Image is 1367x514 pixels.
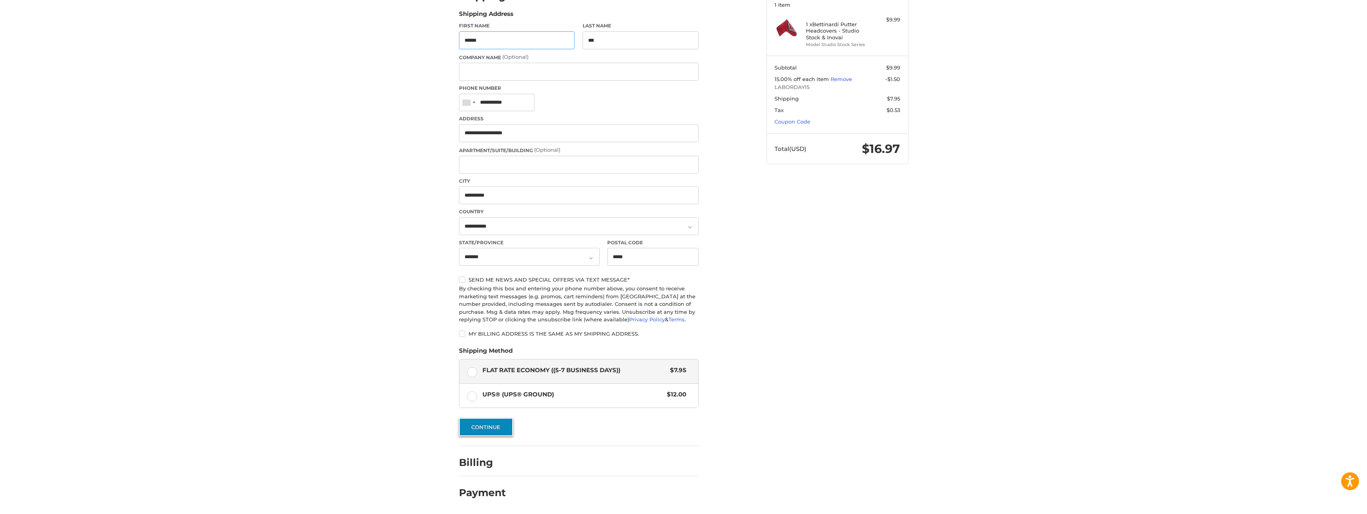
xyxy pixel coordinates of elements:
a: Privacy Policy [629,316,665,323]
label: Company Name [459,53,699,61]
a: Remove [831,76,852,82]
h2: Payment [459,487,506,499]
label: Postal Code [607,239,699,246]
span: Tax [775,107,784,113]
small: (Optional) [534,147,560,153]
label: City [459,178,699,185]
span: $9.99 [886,64,900,71]
label: Apartment/Suite/Building [459,146,699,154]
label: Phone Number [459,85,699,92]
label: First Name [459,22,575,29]
label: Send me news and special offers via text message* [459,276,699,283]
legend: Shipping Address [459,10,513,22]
span: $0.53 [887,107,900,113]
span: Subtotal [775,64,797,71]
h3: 1 Item [775,2,900,8]
iframe: Google Customer Reviews [1301,493,1367,514]
span: Shipping [775,95,799,102]
span: LABORDAY15 [775,83,900,91]
label: Address [459,115,699,122]
label: Last Name [583,22,699,29]
span: 15.00% off each item [775,76,831,82]
span: $7.95 [666,366,687,375]
h4: 1 x Bettinardi Putter Headcovers - Studio Stock & Inovai [806,21,867,41]
span: Flat Rate Economy ((5-7 Business Days)) [482,366,666,375]
span: $16.97 [862,141,900,156]
label: My billing address is the same as my shipping address. [459,330,699,337]
div: $9.99 [869,16,900,24]
a: Coupon Code [775,118,810,125]
span: UPS® (UPS® Ground) [482,390,663,399]
span: $7.95 [887,95,900,102]
div: By checking this box and entering your phone number above, you consent to receive marketing text ... [459,285,699,324]
span: Total (USD) [775,145,806,153]
a: Terms [668,316,685,323]
small: (Optional) [502,54,529,60]
li: Model Studio Stock Series [806,41,867,48]
h2: Billing [459,456,505,469]
span: $12.00 [663,390,687,399]
legend: Shipping Method [459,346,513,359]
label: Country [459,208,699,215]
button: Continue [459,418,513,436]
label: State/Province [459,239,600,246]
span: -$1.50 [885,76,900,82]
